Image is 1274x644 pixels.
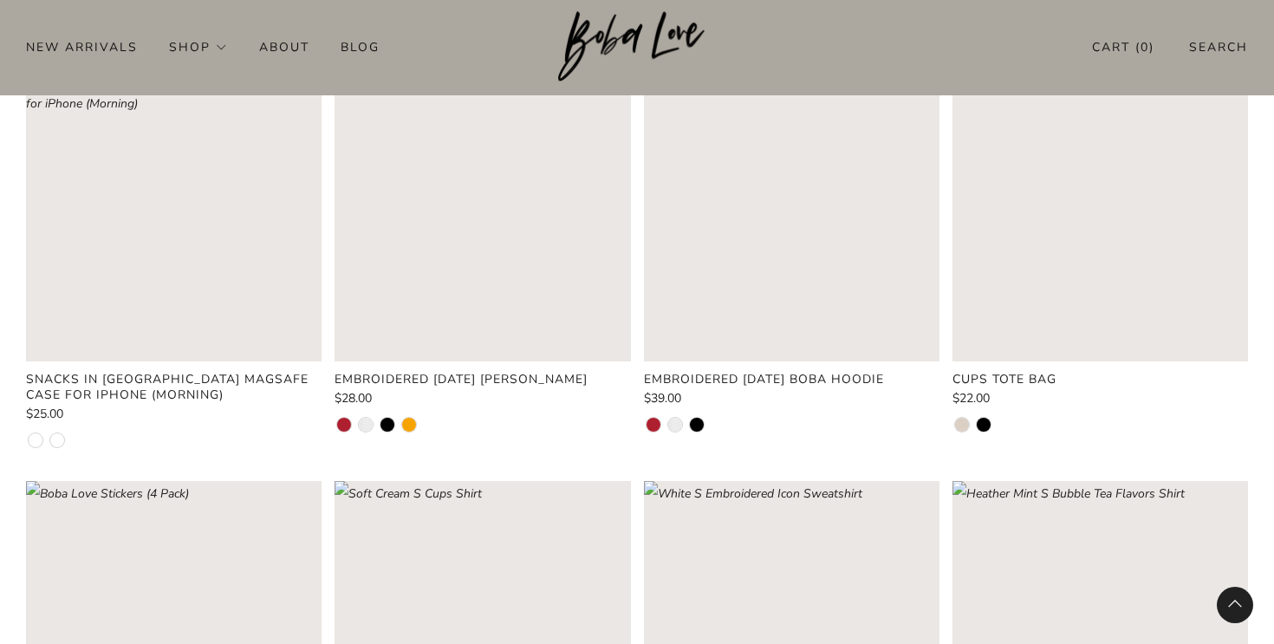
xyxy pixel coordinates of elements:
a: Boba Love [558,11,717,83]
img: Boba Love [558,11,717,82]
a: White XS Embroidered Lunar New Year Boba Shirt Red XS Embroidered Lunar New Year Boba Shirt Loadi... [335,65,630,361]
a: Cups Tote Bag [952,372,1248,387]
a: Cart [1092,33,1154,62]
product-card-title: Cups Tote Bag [952,371,1056,387]
a: $39.00 [644,393,939,405]
a: Embroidered [DATE] [PERSON_NAME] [335,372,630,387]
back-to-top-button: Back to top [1217,587,1253,623]
a: Blog [341,33,380,61]
a: Snacks in [GEOGRAPHIC_DATA] MagSafe Case for iPhone (Morning) [26,372,322,403]
product-card-title: Snacks in [GEOGRAPHIC_DATA] MagSafe Case for iPhone (Morning) [26,371,309,403]
a: Soft Cream Cups Tote Bag Loading image: Soft Cream Cups Tote Bag [952,65,1248,361]
a: $28.00 [335,393,630,405]
a: Red S Embroidered Lunar New Year Boba Hoodie Loading image: Red S Embroidered Lunar New Year Boba... [644,65,939,361]
a: Glossy iPhone 14 Snacks in Taiwan MagSafe Case for iPhone (Morning) Loading image: Glossy iPhone ... [26,65,322,361]
product-card-title: Embroidered [DATE] [PERSON_NAME] [335,371,588,387]
a: Search [1189,33,1248,62]
items-count: 0 [1141,39,1149,55]
span: $39.00 [644,390,681,407]
span: $28.00 [335,390,372,407]
a: $25.00 [26,408,322,420]
a: About [259,33,309,61]
a: New Arrivals [26,33,138,61]
product-card-title: Embroidered [DATE] Boba Hoodie [644,371,884,387]
a: Embroidered [DATE] Boba Hoodie [644,372,939,387]
span: $22.00 [952,390,990,407]
span: $25.00 [26,406,63,422]
a: $22.00 [952,393,1248,405]
a: Shop [169,33,228,61]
